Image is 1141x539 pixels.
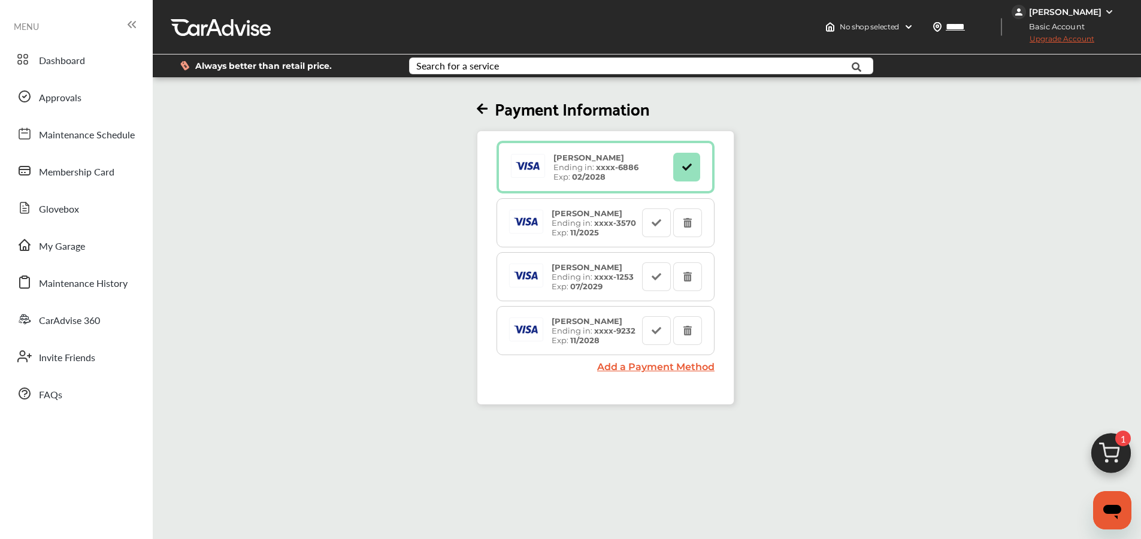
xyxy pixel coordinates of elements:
[825,22,835,32] img: header-home-logo.8d720a4f.svg
[1082,428,1140,485] img: cart_icon.3d0951e8.svg
[11,118,141,149] a: Maintenance Schedule
[553,153,624,162] strong: [PERSON_NAME]
[11,192,141,223] a: Glovebox
[39,90,81,106] span: Approvals
[416,61,499,71] div: Search for a service
[594,326,635,335] strong: xxxx- 9232
[546,262,640,291] div: Ending in: Exp:
[1104,7,1114,17] img: WGsFRI8htEPBVLJbROoPRyZpYNWhNONpIPPETTm6eUC0GeLEiAAAAAElFTkSuQmCC
[594,218,636,228] strong: xxxx- 3570
[546,208,642,237] div: Ending in: Exp:
[39,387,62,403] span: FAQs
[11,229,141,261] a: My Garage
[195,62,332,70] span: Always better than retail price.
[39,165,114,180] span: Membership Card
[552,208,622,218] strong: [PERSON_NAME]
[11,44,141,75] a: Dashboard
[570,335,600,345] strong: 11/2028
[547,153,644,181] div: Ending in: Exp:
[1093,491,1131,529] iframe: Button to launch messaging window
[11,267,141,298] a: Maintenance History
[597,361,715,373] a: Add a Payment Method
[572,172,606,181] strong: 02/2028
[570,281,603,291] strong: 07/2029
[546,316,641,345] div: Ending in: Exp:
[39,239,85,255] span: My Garage
[39,202,79,217] span: Glovebox
[570,228,599,237] strong: 11/2025
[552,262,622,272] strong: [PERSON_NAME]
[1012,5,1026,19] img: jVpblrzwTbfkPYzPPzSLxeg0AAAAASUVORK5CYII=
[11,341,141,372] a: Invite Friends
[933,22,942,32] img: location_vector.a44bc228.svg
[39,53,85,69] span: Dashboard
[11,81,141,112] a: Approvals
[1001,18,1002,36] img: header-divider.bc55588e.svg
[596,162,638,172] strong: xxxx- 6886
[14,22,39,31] span: MENU
[11,155,141,186] a: Membership Card
[552,316,622,326] strong: [PERSON_NAME]
[1012,34,1094,49] span: Upgrade Account
[1029,7,1101,17] div: [PERSON_NAME]
[1013,20,1094,33] span: Basic Account
[477,98,734,119] h2: Payment Information
[594,272,634,281] strong: xxxx- 1253
[39,276,128,292] span: Maintenance History
[180,60,189,71] img: dollor_label_vector.a70140d1.svg
[39,350,95,366] span: Invite Friends
[904,22,913,32] img: header-down-arrow.9dd2ce7d.svg
[11,378,141,409] a: FAQs
[840,22,899,32] span: No shop selected
[39,313,100,329] span: CarAdvise 360
[39,128,135,143] span: Maintenance Schedule
[11,304,141,335] a: CarAdvise 360
[1115,431,1131,446] span: 1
